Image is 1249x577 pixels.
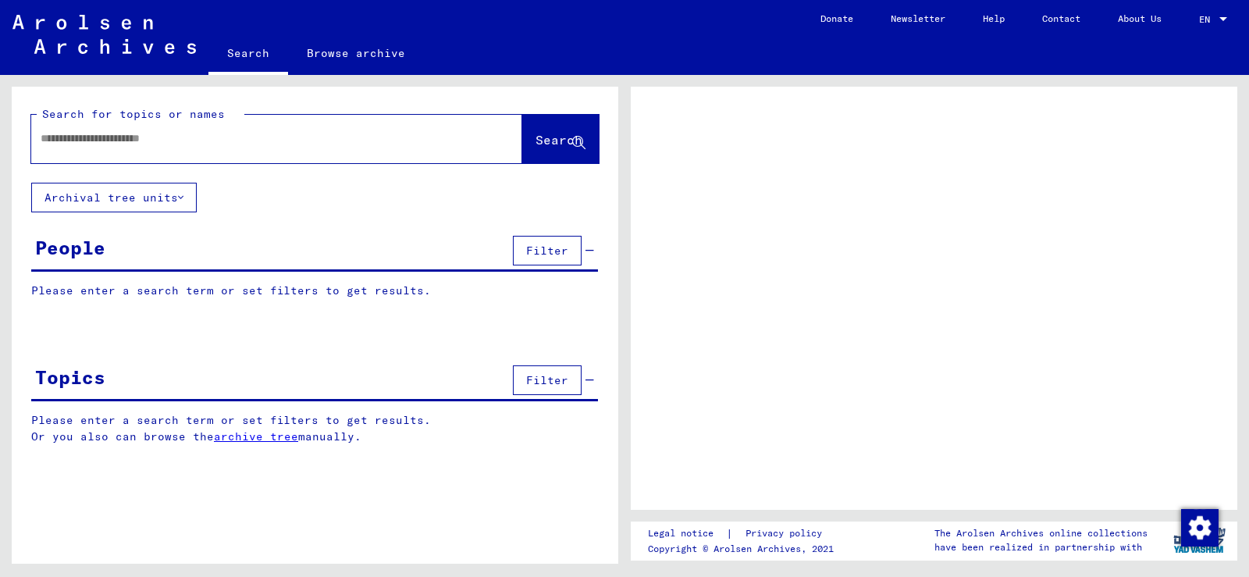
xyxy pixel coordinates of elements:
[12,15,196,54] img: Arolsen_neg.svg
[648,542,841,556] p: Copyright © Arolsen Archives, 2021
[31,412,599,445] p: Please enter a search term or set filters to get results. Or you also can browse the manually.
[522,115,599,163] button: Search
[288,34,424,72] a: Browse archive
[35,363,105,391] div: Topics
[35,233,105,262] div: People
[526,373,568,387] span: Filter
[1199,14,1216,25] span: EN
[1170,521,1229,560] img: yv_logo.png
[934,526,1148,540] p: The Arolsen Archives online collections
[536,132,582,148] span: Search
[513,365,582,395] button: Filter
[513,236,582,265] button: Filter
[208,34,288,75] a: Search
[42,107,225,121] mat-label: Search for topics or names
[648,525,726,542] a: Legal notice
[214,429,298,443] a: archive tree
[934,540,1148,554] p: have been realized in partnership with
[733,525,841,542] a: Privacy policy
[648,525,841,542] div: |
[31,283,598,299] p: Please enter a search term or set filters to get results.
[31,183,197,212] button: Archival tree units
[526,244,568,258] span: Filter
[1181,509,1219,547] img: Change consent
